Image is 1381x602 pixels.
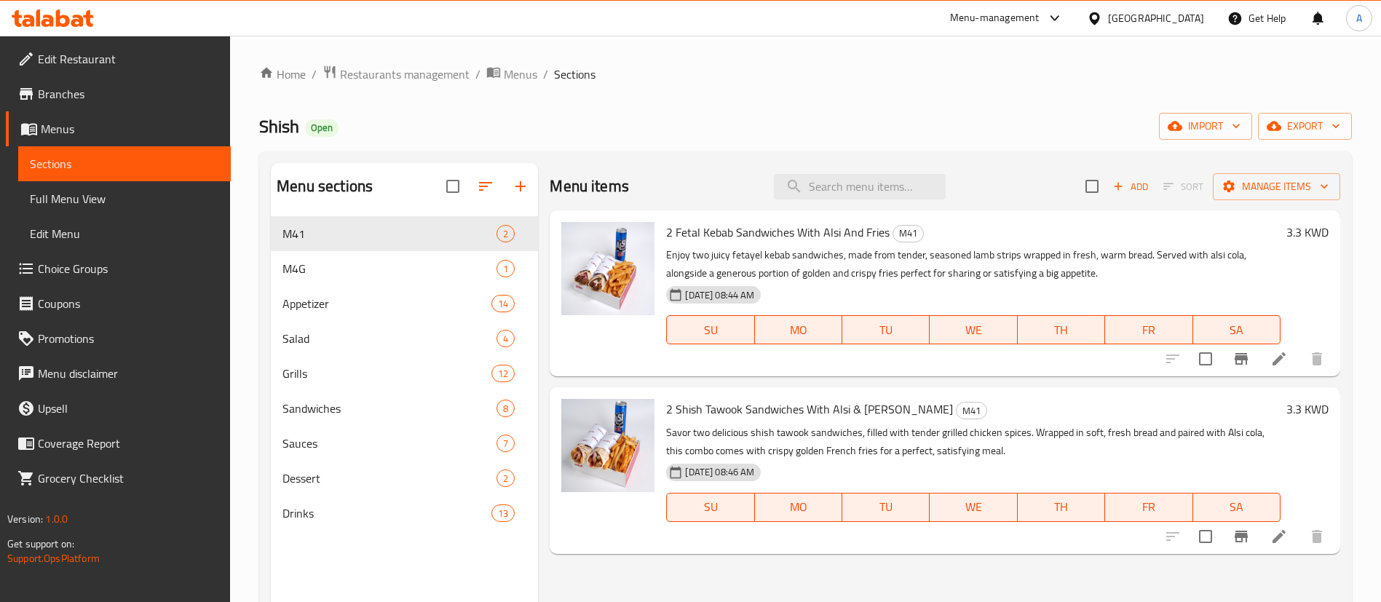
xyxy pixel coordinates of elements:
[935,496,1011,518] span: WE
[1159,113,1252,140] button: import
[271,210,538,536] nav: Menu sections
[259,66,306,83] a: Home
[1224,519,1259,554] button: Branch-specific-item
[1199,496,1275,518] span: SA
[550,175,629,197] h2: Menu items
[38,85,219,103] span: Branches
[18,181,231,216] a: Full Menu View
[496,400,515,417] div: items
[259,65,1352,84] nav: breadcrumb
[30,155,219,173] span: Sections
[893,225,923,242] span: M41
[491,504,515,522] div: items
[492,297,514,311] span: 14
[930,315,1017,344] button: WE
[282,365,491,382] span: Grills
[679,288,760,302] span: [DATE] 08:44 AM
[38,260,219,277] span: Choice Groups
[1224,178,1329,196] span: Manage items
[282,225,496,242] span: M41
[496,225,515,242] div: items
[282,260,496,277] span: M4G
[282,295,491,312] span: Appetizer
[930,493,1017,522] button: WE
[554,66,595,83] span: Sections
[1024,496,1099,518] span: TH
[312,66,317,83] li: /
[561,222,654,315] img: 2 Fetal Kebab Sandwiches With Alsi And Fries
[6,426,231,461] a: Coverage Report
[277,175,373,197] h2: Menu sections
[1171,117,1240,135] span: import
[496,470,515,487] div: items
[497,332,514,346] span: 4
[271,356,538,391] div: Grills12
[1024,320,1099,341] span: TH
[282,400,496,417] span: Sandwiches
[6,286,231,321] a: Coupons
[38,330,219,347] span: Promotions
[18,216,231,251] a: Edit Menu
[497,437,514,451] span: 7
[6,356,231,391] a: Menu disclaimer
[956,402,987,419] div: M41
[38,470,219,487] span: Grocery Checklist
[282,470,496,487] span: Dessert
[38,400,219,417] span: Upsell
[673,496,748,518] span: SU
[1299,341,1334,376] button: delete
[305,119,339,137] div: Open
[271,251,538,286] div: M4G1
[30,190,219,207] span: Full Menu View
[679,465,760,479] span: [DATE] 08:46 AM
[1107,175,1154,198] span: Add item
[755,315,842,344] button: MO
[282,435,496,452] span: Sauces
[673,320,748,341] span: SU
[1107,175,1154,198] button: Add
[492,367,514,381] span: 12
[6,111,231,146] a: Menus
[38,295,219,312] span: Coupons
[848,496,924,518] span: TU
[1077,171,1107,202] span: Select section
[1111,178,1150,195] span: Add
[666,493,754,522] button: SU
[271,321,538,356] div: Salad4
[340,66,470,83] span: Restaurants management
[438,171,468,202] span: Select all sections
[323,65,470,84] a: Restaurants management
[666,398,953,420] span: 2 Shish Tawook Sandwiches With Alsi & [PERSON_NAME]
[1270,117,1340,135] span: export
[1018,493,1105,522] button: TH
[6,251,231,286] a: Choice Groups
[6,41,231,76] a: Edit Restaurant
[6,321,231,356] a: Promotions
[1299,519,1334,554] button: delete
[893,225,924,242] div: M41
[497,227,514,241] span: 2
[957,403,986,419] span: M41
[497,472,514,486] span: 2
[282,504,491,522] span: Drinks
[496,435,515,452] div: items
[305,122,339,134] span: Open
[1193,315,1281,344] button: SA
[504,66,537,83] span: Menus
[271,391,538,426] div: Sandwiches8
[282,330,496,347] span: Salad
[271,426,538,461] div: Sauces7
[1018,315,1105,344] button: TH
[491,365,515,382] div: items
[1105,493,1192,522] button: FR
[271,286,538,321] div: Appetizer14
[761,496,836,518] span: MO
[271,461,538,496] div: Dessert2
[7,549,100,568] a: Support.OpsPlatform
[1270,528,1288,545] a: Edit menu item
[38,50,219,68] span: Edit Restaurant
[38,365,219,382] span: Menu disclaimer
